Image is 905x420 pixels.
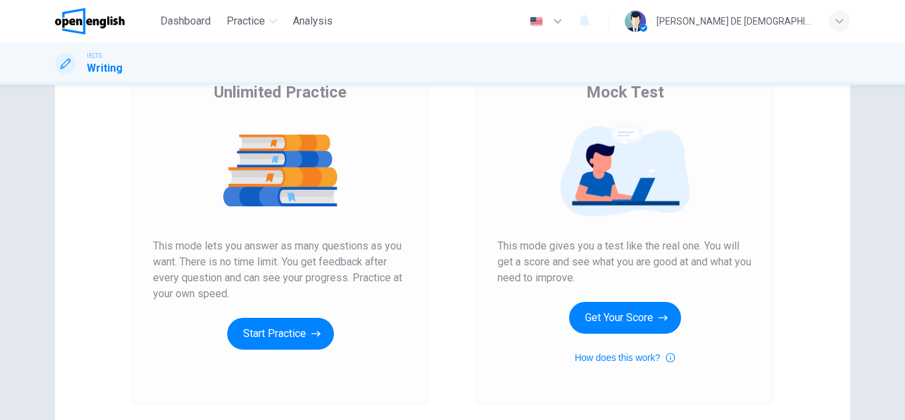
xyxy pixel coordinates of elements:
[625,11,646,32] img: Profile picture
[221,9,282,33] button: Practice
[528,17,545,27] img: en
[55,8,125,35] img: OpenEnglish logo
[574,350,674,366] button: How does this work?
[657,13,813,29] div: [PERSON_NAME] DE [DEMOGRAPHIC_DATA][PERSON_NAME]
[87,51,102,60] span: IELTS
[586,82,664,103] span: Mock Test
[153,238,407,302] span: This mode lets you answer as many questions as you want. There is no time limit. You get feedback...
[293,13,333,29] span: Analysis
[55,8,155,35] a: OpenEnglish logo
[160,13,211,29] span: Dashboard
[227,13,265,29] span: Practice
[227,318,334,350] button: Start Practice
[569,302,681,334] button: Get Your Score
[288,9,338,33] button: Analysis
[498,238,752,286] span: This mode gives you a test like the real one. You will get a score and see what you are good at a...
[214,82,346,103] span: Unlimited Practice
[87,60,123,76] h1: Writing
[155,9,216,33] button: Dashboard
